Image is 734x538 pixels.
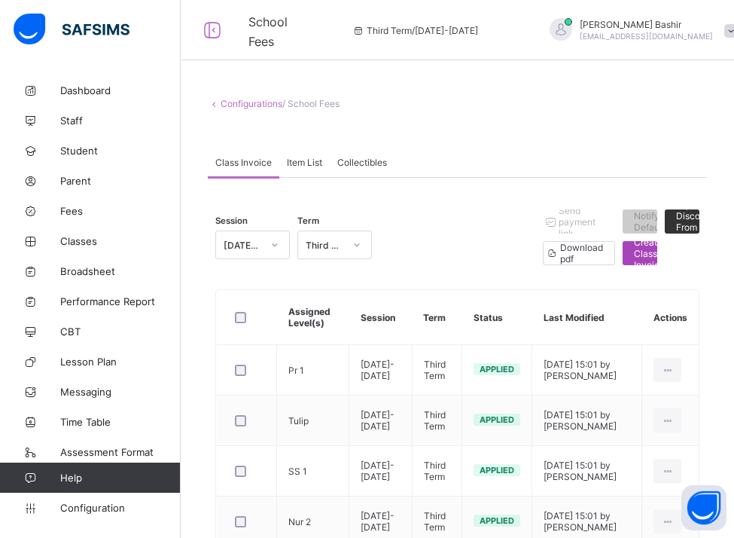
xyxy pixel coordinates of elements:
[60,446,181,458] span: Assessment Format
[60,326,181,338] span: CBT
[277,345,349,396] td: Pr 1
[224,240,262,251] div: [DATE]-[DATE]
[60,175,181,187] span: Parent
[349,345,413,396] td: [DATE]-[DATE]
[60,416,181,428] span: Time Table
[349,290,413,345] th: Session
[634,237,665,271] span: Create Class Invoice
[349,396,413,446] td: [DATE]-[DATE]
[14,14,129,45] img: safsims
[60,502,180,514] span: Configuration
[60,205,181,217] span: Fees
[60,295,181,307] span: Performance Report
[532,290,642,345] th: Last Modified
[215,216,248,226] span: Session
[60,145,181,157] span: Student
[60,356,181,368] span: Lesson Plan
[480,465,514,475] span: Applied
[532,446,642,497] td: [DATE] 15:01 by [PERSON_NAME]
[412,396,461,446] td: Third Term
[532,345,642,396] td: [DATE] 15:01 by [PERSON_NAME]
[412,345,461,396] td: Third Term
[60,115,181,127] span: Staff
[559,205,604,239] span: Send payment link
[221,98,282,109] a: Configurations
[277,396,349,446] td: Tulip
[287,157,322,168] span: Item List
[681,485,726,530] button: Open asap
[60,472,180,484] span: Help
[676,199,733,244] span: Import Discount From Previous Term
[60,265,181,277] span: Broadsheet
[412,446,461,497] td: Third Term
[60,235,181,247] span: Classes
[60,84,181,96] span: Dashboard
[642,290,699,345] th: Actions
[306,240,344,251] div: Third Term
[277,446,349,497] td: SS 1
[580,32,713,41] span: [EMAIL_ADDRESS][DOMAIN_NAME]
[248,14,288,49] span: School Fees
[480,364,514,374] span: Applied
[352,25,478,36] span: session/term information
[480,515,514,526] span: Applied
[277,290,349,345] th: Assigned Level(s)
[462,290,532,345] th: Status
[480,414,514,425] span: Applied
[282,98,340,109] span: / School Fees
[297,216,319,226] span: Term
[532,396,642,446] td: [DATE] 15:01 by [PERSON_NAME]
[215,157,272,168] span: Class Invoice
[349,446,413,497] td: [DATE]-[DATE]
[412,290,461,345] th: Term
[580,19,713,30] span: [PERSON_NAME] Bashir
[60,386,181,398] span: Messaging
[337,157,387,168] span: Collectibles
[560,242,603,264] span: Download pdf
[634,210,678,233] span: Notify Defaulters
